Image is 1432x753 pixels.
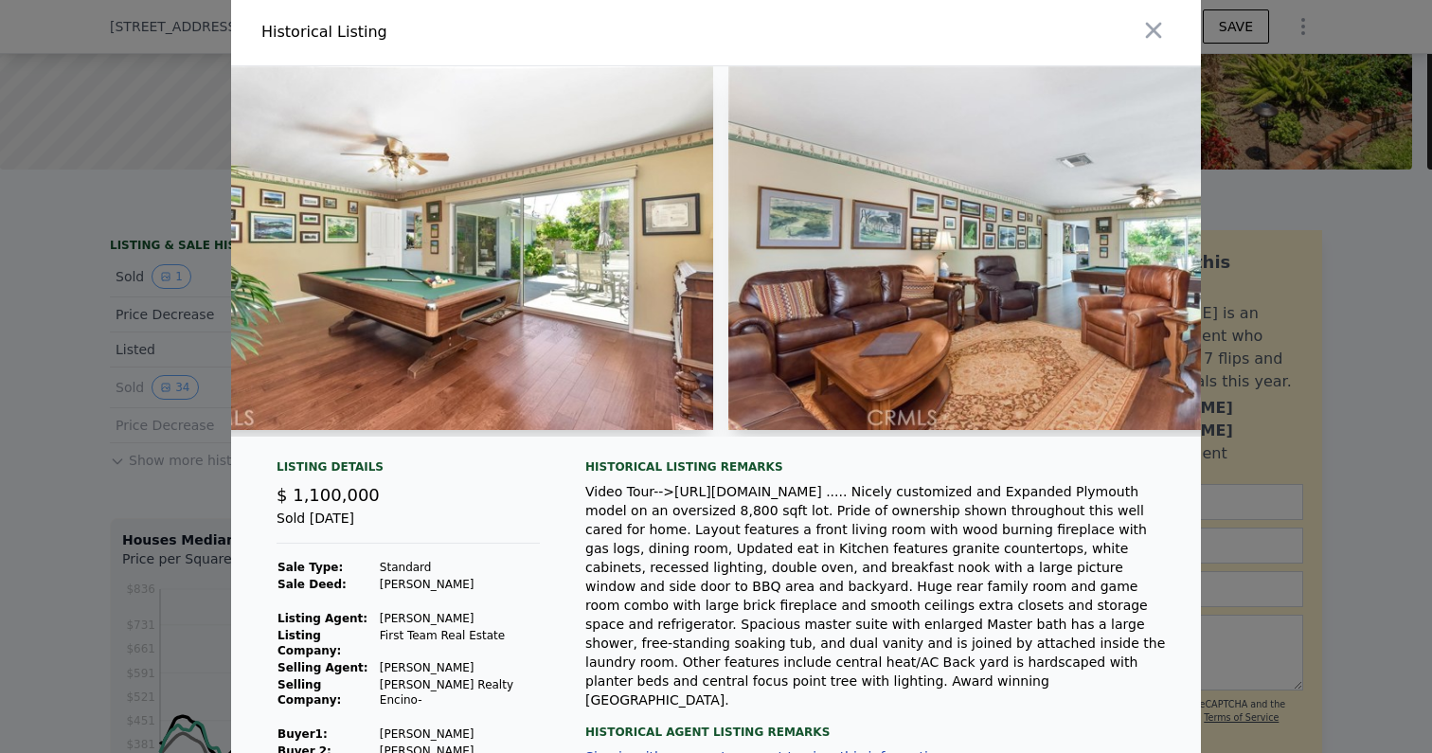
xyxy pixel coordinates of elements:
div: Historical Listing [261,21,708,44]
td: [PERSON_NAME] [379,659,540,676]
td: [PERSON_NAME] [379,610,540,627]
strong: Listing Agent: [277,612,367,625]
strong: Sale Deed: [277,578,347,591]
td: [PERSON_NAME] [379,726,540,743]
strong: Buyer 1 : [277,727,328,741]
strong: Listing Company: [277,629,341,657]
strong: Selling Agent: [277,661,368,674]
td: First Team Real Estate [379,627,540,659]
span: $ 1,100,000 [277,485,380,505]
td: Standard [379,559,540,576]
td: [PERSON_NAME] Realty Encino- [379,676,540,708]
div: Historical Listing remarks [585,459,1171,475]
td: [PERSON_NAME] [379,576,540,593]
div: Listing Details [277,459,540,482]
strong: Sale Type: [277,561,343,574]
img: Property Img [170,66,713,430]
div: Sold [DATE] [277,509,540,544]
img: Property Img [728,66,1276,430]
strong: Selling Company: [277,678,341,707]
div: Historical Agent Listing Remarks [585,709,1171,740]
div: Video Tour-->[URL][DOMAIN_NAME] ..... Nicely customized and Expanded Plymouth model on an oversiz... [585,482,1171,709]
